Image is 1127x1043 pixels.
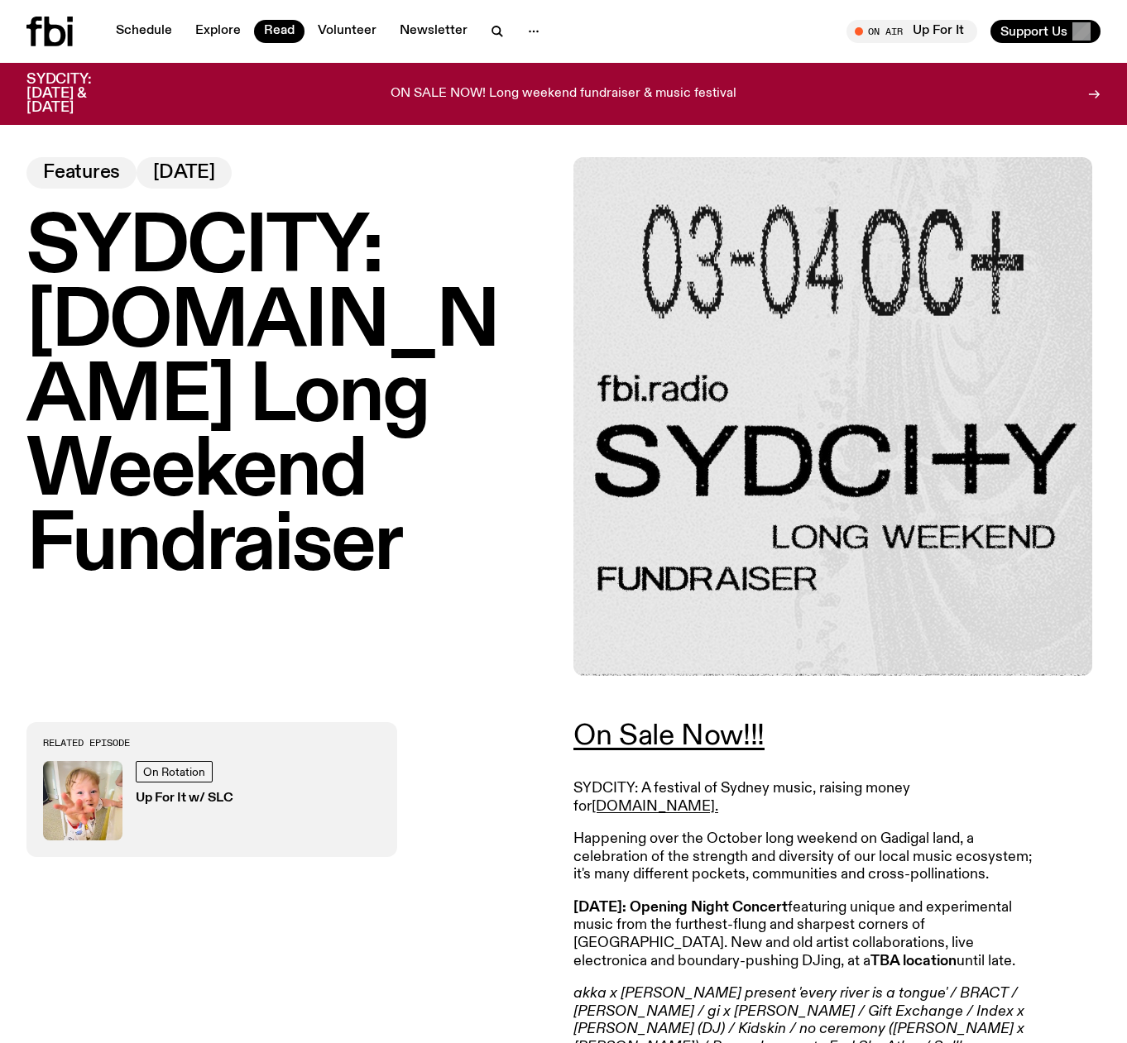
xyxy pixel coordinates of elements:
button: On AirUp For It [846,20,977,43]
h1: SYDCITY: [DOMAIN_NAME] Long Weekend Fundraiser [26,212,554,584]
p: ON SALE NOW! Long weekend fundraiser & music festival [391,87,736,102]
span: [DATE] [153,164,215,182]
strong: [DATE]: Opening Night Concert [573,900,788,915]
a: Volunteer [308,20,386,43]
a: baby slcOn RotationUp For It w/ SLC [43,761,381,840]
img: baby slc [43,761,122,840]
p: Happening over the October long weekend on Gadigal land, a celebration of the strength and divers... [573,830,1050,884]
a: Schedule [106,20,182,43]
a: Explore [185,20,251,43]
h3: Related Episode [43,739,381,748]
h3: SYDCITY: [DATE] & [DATE] [26,73,132,115]
a: Newsletter [390,20,477,43]
a: Read [254,20,305,43]
p: featuring unique and experimental music from the furthest-flung and sharpest corners of [GEOGRAPH... [573,899,1050,970]
span: Features [43,164,120,182]
img: Black text on gray background. Reading top to bottom: 03-04 OCT. fbi.radio SYDCITY LONG WEEKEND F... [573,157,1092,676]
h3: Up For It w/ SLC [136,792,233,805]
button: Support Us [990,20,1101,43]
p: SYDCITY: A festival of Sydney music, raising money for [573,780,1050,816]
span: Support Us [1000,24,1067,39]
strong: TBA location [870,954,957,969]
a: [DOMAIN_NAME]. [592,799,718,814]
a: On Sale Now!!! [573,721,765,751]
